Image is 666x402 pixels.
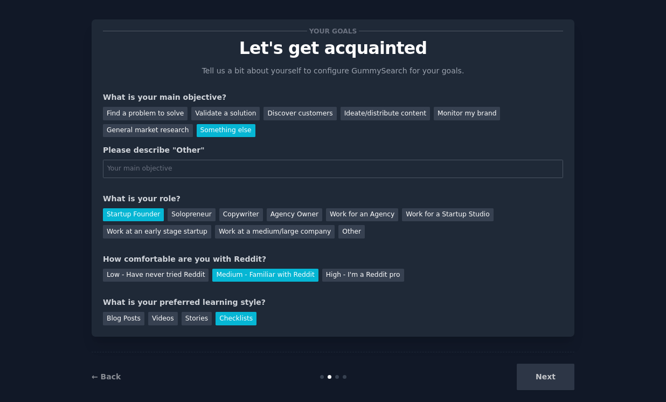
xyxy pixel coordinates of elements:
[263,107,336,120] div: Discover customers
[197,124,255,138] div: Something else
[103,312,144,325] div: Blog Posts
[402,208,493,222] div: Work for a Startup Studio
[103,225,211,239] div: Work at an early stage startup
[326,208,398,222] div: Work for an Agency
[103,254,563,265] div: How comfortable are you with Reddit?
[103,297,563,308] div: What is your preferred learning style?
[212,269,318,282] div: Medium - Familiar with Reddit
[103,145,563,156] div: Please describe "Other"
[103,208,164,222] div: Startup Founder
[307,25,359,37] span: Your goals
[434,107,500,120] div: Monitor my brand
[197,65,469,77] p: Tell us a bit about yourself to configure GummySearch for your goals.
[103,107,188,120] div: Find a problem to solve
[191,107,260,120] div: Validate a solution
[219,208,263,222] div: Copywriter
[267,208,322,222] div: Agency Owner
[92,372,121,381] a: ← Back
[338,225,365,239] div: Other
[322,269,404,282] div: High - I'm a Reddit pro
[168,208,215,222] div: Solopreneur
[103,92,563,103] div: What is your main objective?
[103,160,563,178] input: Your main objective
[148,312,178,325] div: Videos
[103,193,563,205] div: What is your role?
[103,124,193,138] div: General market research
[216,312,256,325] div: Checklists
[341,107,430,120] div: Ideate/distribute content
[103,269,209,282] div: Low - Have never tried Reddit
[103,39,563,58] p: Let's get acquainted
[215,225,335,239] div: Work at a medium/large company
[182,312,212,325] div: Stories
